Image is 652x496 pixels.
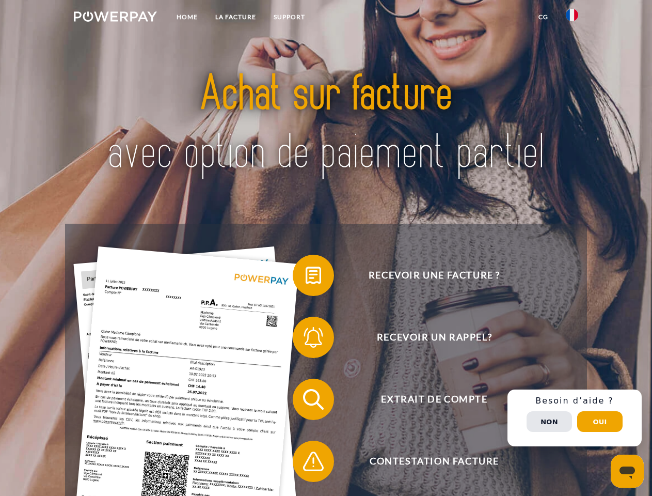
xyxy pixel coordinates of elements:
img: logo-powerpay-white.svg [74,11,157,22]
button: Recevoir une facture ? [293,255,561,296]
img: qb_warning.svg [300,448,326,474]
button: Extrait de compte [293,379,561,420]
h3: Besoin d’aide ? [514,396,635,406]
button: Non [527,411,572,432]
img: qb_bill.svg [300,262,326,288]
img: qb_search.svg [300,386,326,412]
span: Recevoir un rappel? [308,317,561,358]
a: LA FACTURE [206,8,265,26]
span: Recevoir une facture ? [308,255,561,296]
img: title-powerpay_fr.svg [99,50,553,198]
div: Schnellhilfe [507,390,642,446]
img: qb_bell.svg [300,324,326,350]
span: Contestation Facture [308,441,561,482]
a: Support [265,8,314,26]
a: CG [530,8,557,26]
button: Contestation Facture [293,441,561,482]
a: Home [168,8,206,26]
img: fr [566,9,578,21]
span: Extrait de compte [308,379,561,420]
button: Recevoir un rappel? [293,317,561,358]
button: Oui [577,411,623,432]
iframe: Bouton de lancement de la fenêtre de messagerie [611,455,644,488]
